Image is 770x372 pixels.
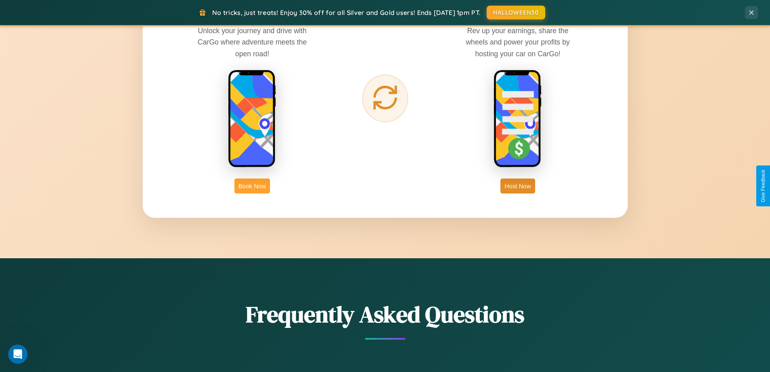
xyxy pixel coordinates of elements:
iframe: Intercom live chat [8,344,27,364]
div: Give Feedback [760,170,766,202]
p: Rev up your earnings, share the wheels and power your profits by hosting your car on CarGo! [457,25,578,59]
img: host phone [494,70,542,168]
p: Unlock your journey and drive with CarGo where adventure meets the open road! [192,25,313,59]
button: Book Now [234,179,270,193]
h2: Frequently Asked Questions [143,299,628,330]
button: Host Now [500,179,535,193]
button: HALLOWEEN30 [487,6,545,19]
span: No tricks, just treats! Enjoy 30% off for all Silver and Gold users! Ends [DATE] 1pm PT. [212,9,481,17]
img: rent phone [228,70,276,168]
